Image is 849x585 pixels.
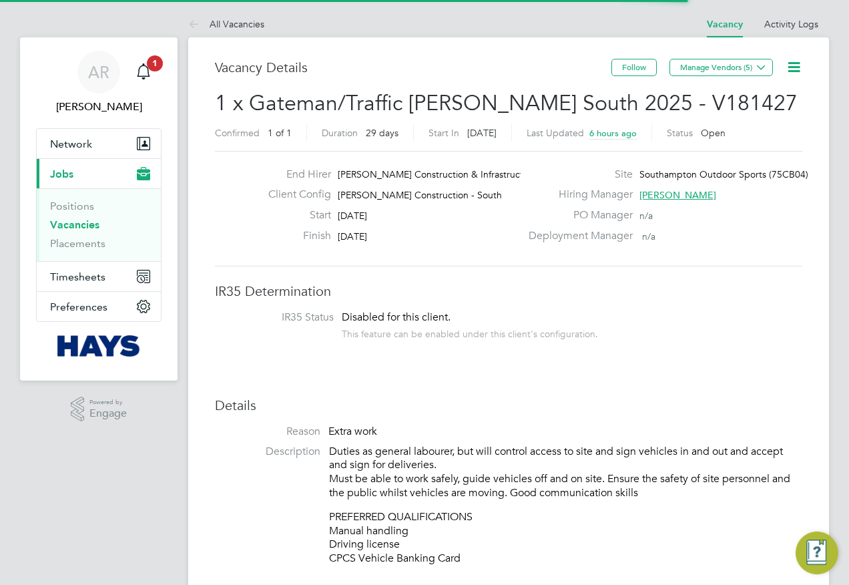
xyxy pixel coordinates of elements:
label: Description [215,445,320,459]
span: [PERSON_NAME] Construction - South [338,189,502,201]
span: 6 hours ago [589,128,637,139]
label: Last Updated [527,127,584,139]
span: 1 [147,55,163,71]
button: Preferences [37,292,161,321]
span: [PERSON_NAME] [639,189,716,201]
label: End Hirer [258,168,331,182]
span: Disabled for this client. [342,311,451,324]
a: 1 [130,51,157,93]
span: [DATE] [338,230,367,242]
span: 29 days [366,127,398,139]
span: Timesheets [50,270,105,283]
label: Start [258,208,331,222]
span: n/a [642,230,655,242]
label: Hiring Manager [521,188,633,202]
span: AR [88,63,109,81]
button: Timesheets [37,262,161,291]
span: Engage [89,408,127,419]
div: Jobs [37,188,161,261]
button: Follow [611,59,657,76]
span: n/a [639,210,653,222]
button: Jobs [37,159,161,188]
span: Open [701,127,726,139]
label: Finish [258,229,331,243]
span: Jobs [50,168,73,180]
a: Positions [50,200,94,212]
a: All Vacancies [188,18,264,30]
h3: Vacancy Details [215,59,611,76]
label: Site [521,168,633,182]
label: Confirmed [215,127,260,139]
span: [DATE] [338,210,367,222]
p: Duties as general labourer, but will control access to site and sign vehicles in and out and acce... [329,445,802,500]
span: Abigail Ruthven [36,99,162,115]
a: Powered byEngage [71,397,127,422]
h3: IR35 Determination [215,282,802,300]
label: Status [667,127,693,139]
a: Placements [50,237,105,250]
span: [DATE] [467,127,497,139]
button: Engage Resource Center [796,532,838,574]
a: Vacancy [707,19,743,30]
span: [PERSON_NAME] Construction & Infrastruct… [338,168,533,180]
nav: Main navigation [20,37,178,381]
h3: Details [215,397,802,414]
span: Preferences [50,301,107,313]
button: Manage Vendors (5) [669,59,773,76]
span: Powered by [89,397,127,408]
label: Deployment Manager [521,229,633,243]
span: 1 of 1 [268,127,292,139]
label: Duration [322,127,358,139]
a: Go to home page [36,335,162,357]
a: AR[PERSON_NAME] [36,51,162,115]
label: Reason [215,425,320,439]
label: Start In [429,127,459,139]
span: Network [50,138,92,150]
label: PO Manager [521,208,633,222]
a: Activity Logs [764,18,818,30]
span: Southampton Outdoor Sports (75CB04) [639,168,808,180]
a: Vacancies [50,218,99,231]
label: IR35 Status [228,311,334,325]
img: hays-logo-retina.png [57,335,141,357]
label: Client Config [258,188,331,202]
p: PREFERRED QUALIFICATIONS Manual handling Driving license CPCS Vehicle Banking Card [329,510,802,566]
div: This feature can be enabled under this client's configuration. [342,325,598,340]
button: Network [37,129,161,158]
span: Extra work [328,425,377,438]
span: 1 x Gateman/Traffic [PERSON_NAME] South 2025 - V181427 [215,90,798,116]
